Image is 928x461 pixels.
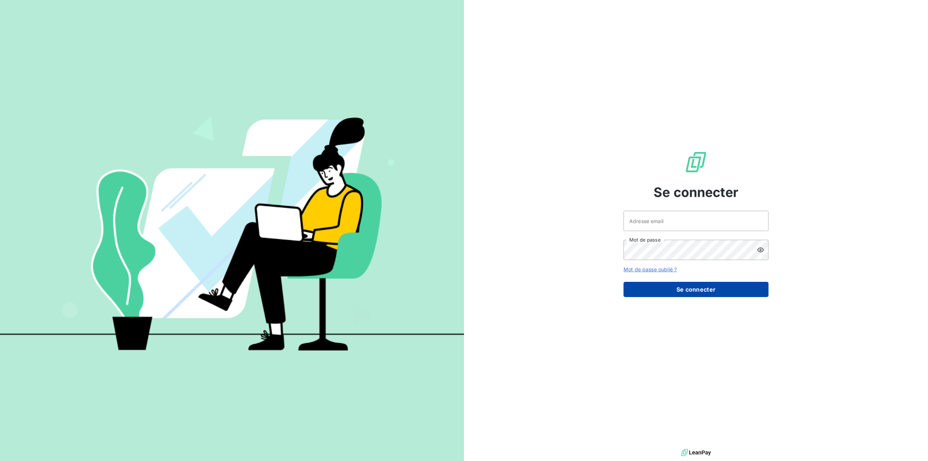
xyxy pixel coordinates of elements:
[684,151,708,174] img: Logo LeanPay
[623,266,677,272] a: Mot de passe oublié ?
[654,182,738,202] span: Se connecter
[681,447,711,458] img: logo
[623,211,768,231] input: placeholder
[623,282,768,297] button: Se connecter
